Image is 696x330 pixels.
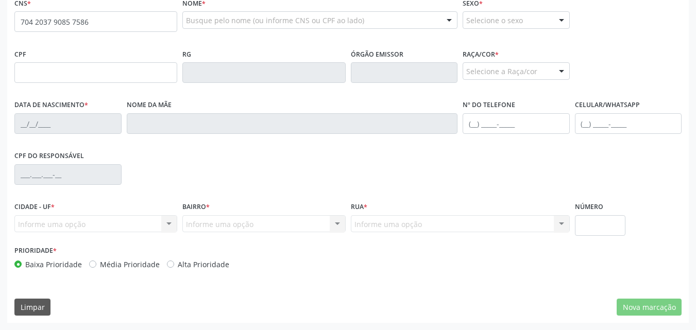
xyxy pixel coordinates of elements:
label: Média Prioridade [100,259,160,270]
label: Bairro [182,199,210,215]
label: Baixa Prioridade [25,259,82,270]
label: Alta Prioridade [178,259,229,270]
span: Selecione o sexo [466,15,523,26]
label: Prioridade [14,243,57,259]
label: CPF [14,46,26,62]
input: (__) _____-_____ [575,113,682,134]
label: Nº do Telefone [463,97,515,113]
input: (__) _____-_____ [463,113,570,134]
label: RG [182,46,191,62]
label: CPF do responsável [14,148,84,164]
label: Nome da mãe [127,97,172,113]
span: Busque pelo nome (ou informe CNS ou CPF ao lado) [186,15,364,26]
label: Data de nascimento [14,97,88,113]
span: Selecione a Raça/cor [466,66,537,77]
label: Rua [351,199,367,215]
label: Número [575,199,603,215]
label: Raça/cor [463,46,499,62]
label: Órgão emissor [351,46,403,62]
input: __/__/____ [14,113,122,134]
label: Cidade - UF [14,199,55,215]
button: Nova marcação [617,299,682,316]
label: Celular/WhatsApp [575,97,640,113]
input: ___.___.___-__ [14,164,122,185]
